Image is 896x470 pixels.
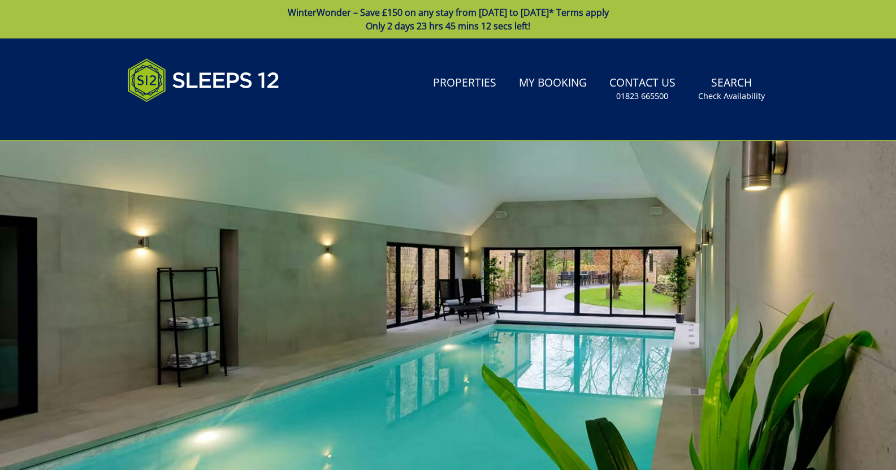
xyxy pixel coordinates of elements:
small: Check Availability [698,90,765,102]
iframe: Customer reviews powered by Trustpilot [122,115,240,125]
a: Contact Us01823 665500 [605,71,680,107]
a: My Booking [514,71,591,96]
img: Sleeps 12 [127,52,280,109]
span: Only 2 days 23 hrs 45 mins 12 secs left! [366,20,530,32]
a: Properties [428,71,501,96]
a: SearchCheck Availability [694,71,769,107]
small: 01823 665500 [616,90,668,102]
